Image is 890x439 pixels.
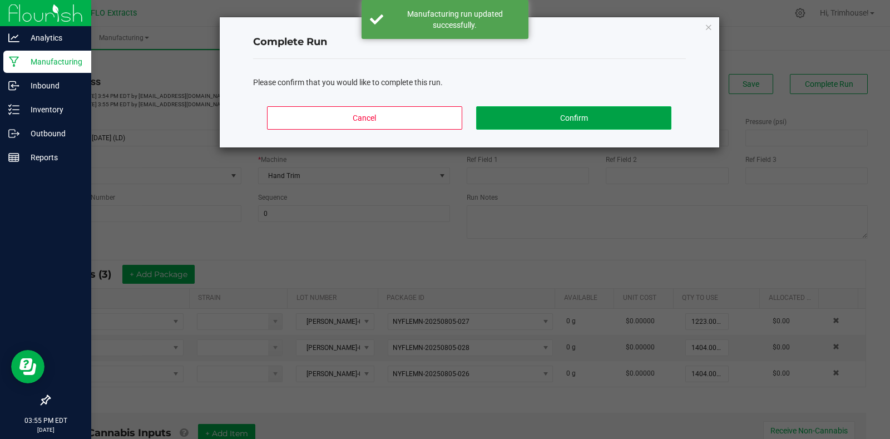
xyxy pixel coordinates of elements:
div: Please confirm that you would like to complete this run. [253,77,686,88]
iframe: Resource center [11,350,44,383]
h4: Complete Run [253,35,686,50]
button: Cancel [267,106,462,130]
div: Manufacturing run updated successfully. [389,8,520,31]
button: Close [705,20,713,33]
button: Confirm [476,106,671,130]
